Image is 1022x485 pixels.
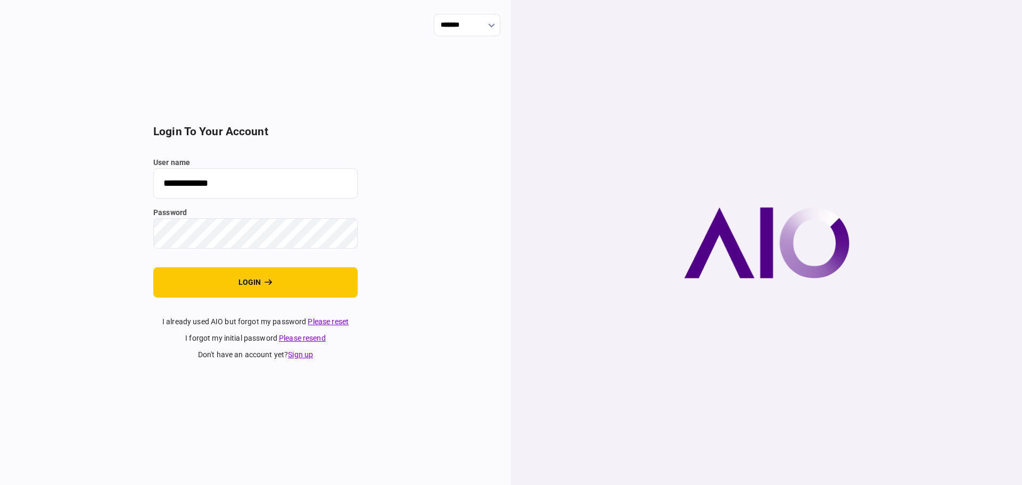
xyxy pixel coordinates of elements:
label: password [153,207,358,218]
div: I forgot my initial password [153,333,358,344]
div: I already used AIO but forgot my password [153,316,358,327]
button: login [153,267,358,298]
input: user name [153,168,358,199]
input: password [153,218,358,249]
div: don't have an account yet ? [153,349,358,360]
h2: login to your account [153,125,358,138]
input: show language options [434,14,500,36]
a: Sign up [288,350,313,359]
a: Please reset [308,317,349,326]
a: Please resend [279,334,326,342]
img: AIO company logo [684,207,850,278]
label: user name [153,157,358,168]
